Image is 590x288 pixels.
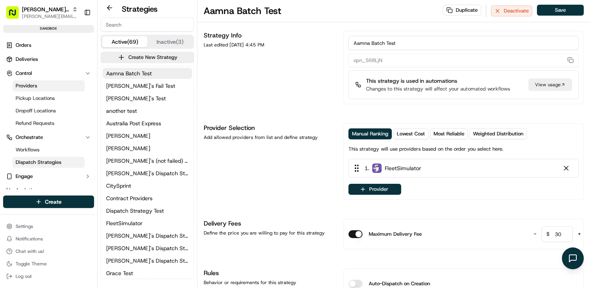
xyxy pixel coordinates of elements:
[204,219,334,228] h1: Delivery Fees
[16,159,61,166] span: Dispatch Strategies
[103,268,192,279] button: Grace Test
[20,50,140,59] input: Got a question? Start typing here...
[530,230,540,238] button: -
[27,75,128,82] div: Start new chat
[16,56,38,63] span: Deliveries
[16,82,37,89] span: Providers
[543,228,553,243] span: $
[103,143,192,154] button: [PERSON_NAME]
[103,230,192,241] a: [PERSON_NAME]'s Dispatch Strategy 1
[106,169,188,177] span: [PERSON_NAME]'s Dispatch Strategy for KB
[103,255,192,266] button: [PERSON_NAME]'s Dispatch Strategy 3 (Not failed)
[3,67,94,80] button: Control
[562,247,584,269] button: Open chat
[103,130,192,141] a: [PERSON_NAME]
[16,120,54,127] span: Refund Requests
[348,184,401,195] button: Provider
[103,205,192,216] button: Dispatch Strategy Test
[106,194,153,202] span: Contract Providers
[103,93,192,104] button: [PERSON_NAME]'s Test
[106,244,188,252] span: [PERSON_NAME]'s Dispatch Strategy 2 (Failed)
[348,159,579,178] div: 1. FleetSimulator
[106,132,150,140] span: [PERSON_NAME]
[528,78,572,91] a: View usage
[102,36,147,47] button: Active (69)
[103,218,192,229] button: FleetSimulator
[397,130,425,137] span: Lowest Cost
[103,193,192,204] button: Contract Providers
[8,31,142,44] p: Welcome 👋
[574,230,585,238] button: +
[204,279,334,286] div: Behavior or requirements for this strategy
[3,39,94,52] a: Orders
[3,3,81,22] button: [PERSON_NAME] Org[PERSON_NAME][EMAIL_ADDRESS][DOMAIN_NAME]
[16,223,33,229] span: Settings
[12,80,85,91] a: Providers
[3,53,94,66] a: Deliveries
[16,273,32,279] span: Log out
[348,128,392,139] button: Manual Ranking
[8,8,23,23] img: Nash
[103,180,192,191] button: CitySprint
[103,243,192,254] button: [PERSON_NAME]'s Dispatch Strategy 2 (Failed)
[103,168,192,179] button: [PERSON_NAME]'s Dispatch Strategy for KB
[352,130,388,137] span: Manual Ranking
[103,105,192,116] button: another test
[12,105,85,116] a: Dropoff Locations
[22,5,69,13] button: [PERSON_NAME] Org
[27,82,99,89] div: We're available if you need us!
[16,70,32,77] span: Control
[3,25,94,33] div: sandbox
[469,128,527,139] button: Weighted Distribution
[204,42,334,48] div: Last edited [DATE] 4:45 PM
[106,269,133,277] span: Grace Test
[106,182,131,190] span: CitySprint
[3,131,94,144] button: Orchestrate
[430,128,468,139] button: Most Reliable
[16,95,55,102] span: Pickup Locations
[16,173,33,180] span: Engage
[3,246,94,257] button: Chat with us!
[103,118,192,129] a: Australia Post Express
[101,52,194,63] button: Create New Strategy
[366,77,510,85] p: This strategy is used in automations
[16,113,60,121] span: Knowledge Base
[63,110,128,124] a: 💻API Documentation
[106,207,164,215] span: Dispatch Strategy Test
[443,5,481,16] button: Duplicate
[537,5,584,16] button: Save
[106,144,150,152] span: [PERSON_NAME]
[147,36,193,47] button: Inactive (3)
[74,113,125,121] span: API Documentation
[8,75,22,89] img: 1736555255976-a54dd68f-1ca7-489b-9aae-adbdc363a1c4
[3,170,94,183] button: Engage
[16,248,44,254] span: Chat with us!
[106,69,152,77] span: Aamna Batch Test
[106,157,188,165] span: [PERSON_NAME]'s (not failed) Dispatch Strategy
[473,130,523,137] span: Weighted Distribution
[16,134,43,141] span: Orchestrate
[103,155,192,166] button: [PERSON_NAME]'s (not failed) Dispatch Strategy
[352,164,421,172] div: 1 .
[16,107,56,114] span: Dropoff Locations
[22,13,78,20] button: [PERSON_NAME][EMAIL_ADDRESS][DOMAIN_NAME]
[16,236,43,242] span: Notifications
[103,80,192,91] button: [PERSON_NAME]'s Fail Test
[204,268,334,278] h1: Rules
[204,230,334,236] div: Define the price you are willing to pay for this strategy
[103,68,192,79] a: Aamna Batch Test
